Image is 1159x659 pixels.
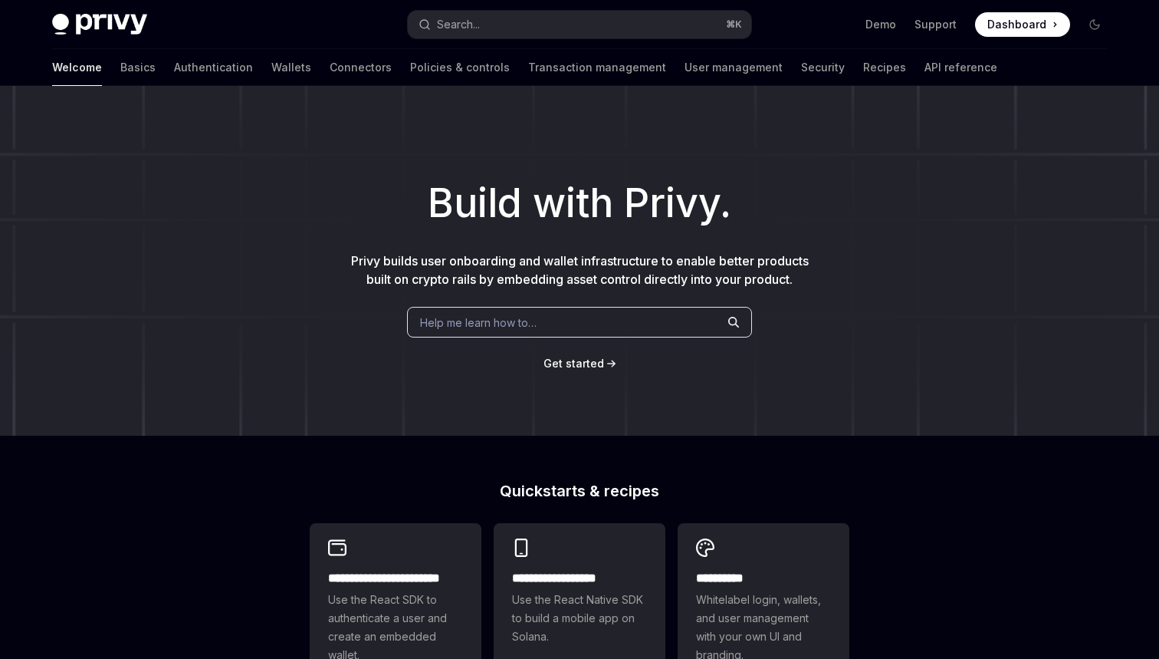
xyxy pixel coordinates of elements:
[528,49,666,86] a: Transaction management
[271,49,311,86] a: Wallets
[408,11,751,38] button: Open search
[25,173,1134,233] h1: Build with Privy.
[1082,12,1107,37] button: Toggle dark mode
[924,49,997,86] a: API reference
[865,17,896,32] a: Demo
[410,49,510,86] a: Policies & controls
[52,14,147,35] img: dark logo
[726,18,742,31] span: ⌘ K
[330,49,392,86] a: Connectors
[543,357,604,370] span: Get started
[543,356,604,371] a: Get started
[685,49,783,86] a: User management
[120,49,156,86] a: Basics
[512,591,647,646] span: Use the React Native SDK to build a mobile app on Solana.
[975,12,1070,37] a: Dashboard
[52,49,102,86] a: Welcome
[437,15,480,34] div: Search...
[987,17,1046,32] span: Dashboard
[310,483,849,499] h2: Quickstarts & recipes
[351,253,809,287] span: Privy builds user onboarding and wallet infrastructure to enable better products built on crypto ...
[863,49,906,86] a: Recipes
[420,315,537,331] span: Help me learn how to…
[801,49,845,86] a: Security
[914,17,957,32] a: Support
[174,49,253,86] a: Authentication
